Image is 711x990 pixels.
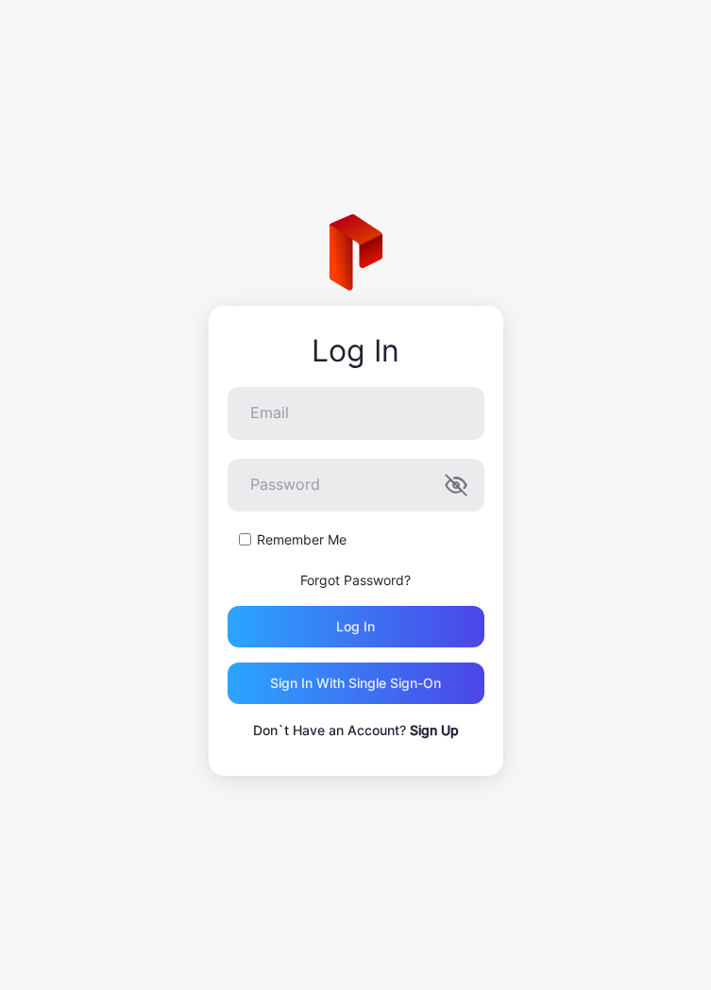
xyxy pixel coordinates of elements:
input: Email [228,387,484,440]
button: Sign in With Single Sign-On [228,663,484,704]
label: Remember Me [257,530,347,549]
button: Password [445,474,467,496]
div: Sign in With Single Sign-On [270,676,441,691]
a: Sign Up [410,722,459,738]
a: Forgot Password? [300,572,411,588]
input: Password [228,459,484,512]
div: Log In [228,334,484,368]
button: Log in [228,606,484,647]
p: Don`t Have an Account? [228,719,484,742]
div: Log in [336,619,375,634]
